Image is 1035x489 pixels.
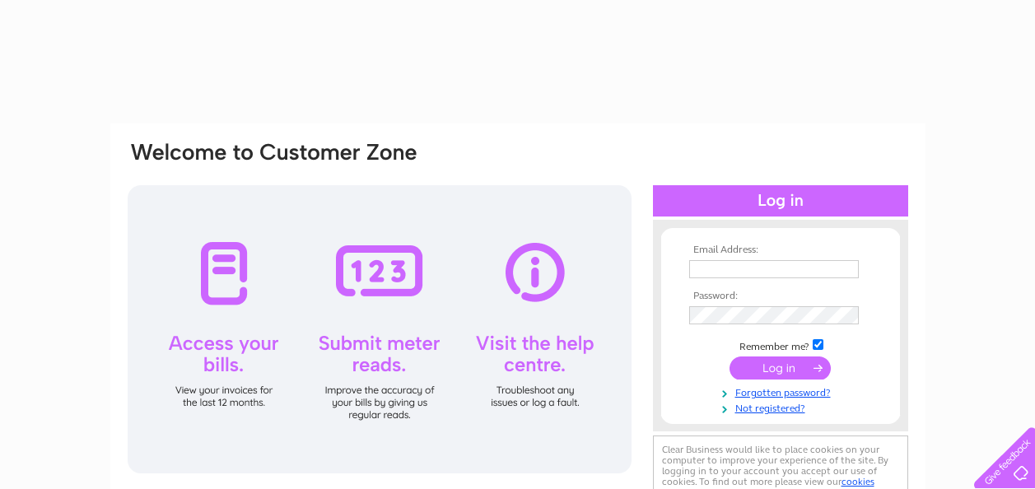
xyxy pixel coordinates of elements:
[685,291,876,302] th: Password:
[730,356,831,380] input: Submit
[685,244,876,256] th: Email Address:
[689,384,876,399] a: Forgotten password?
[685,337,876,353] td: Remember me?
[689,399,876,415] a: Not registered?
